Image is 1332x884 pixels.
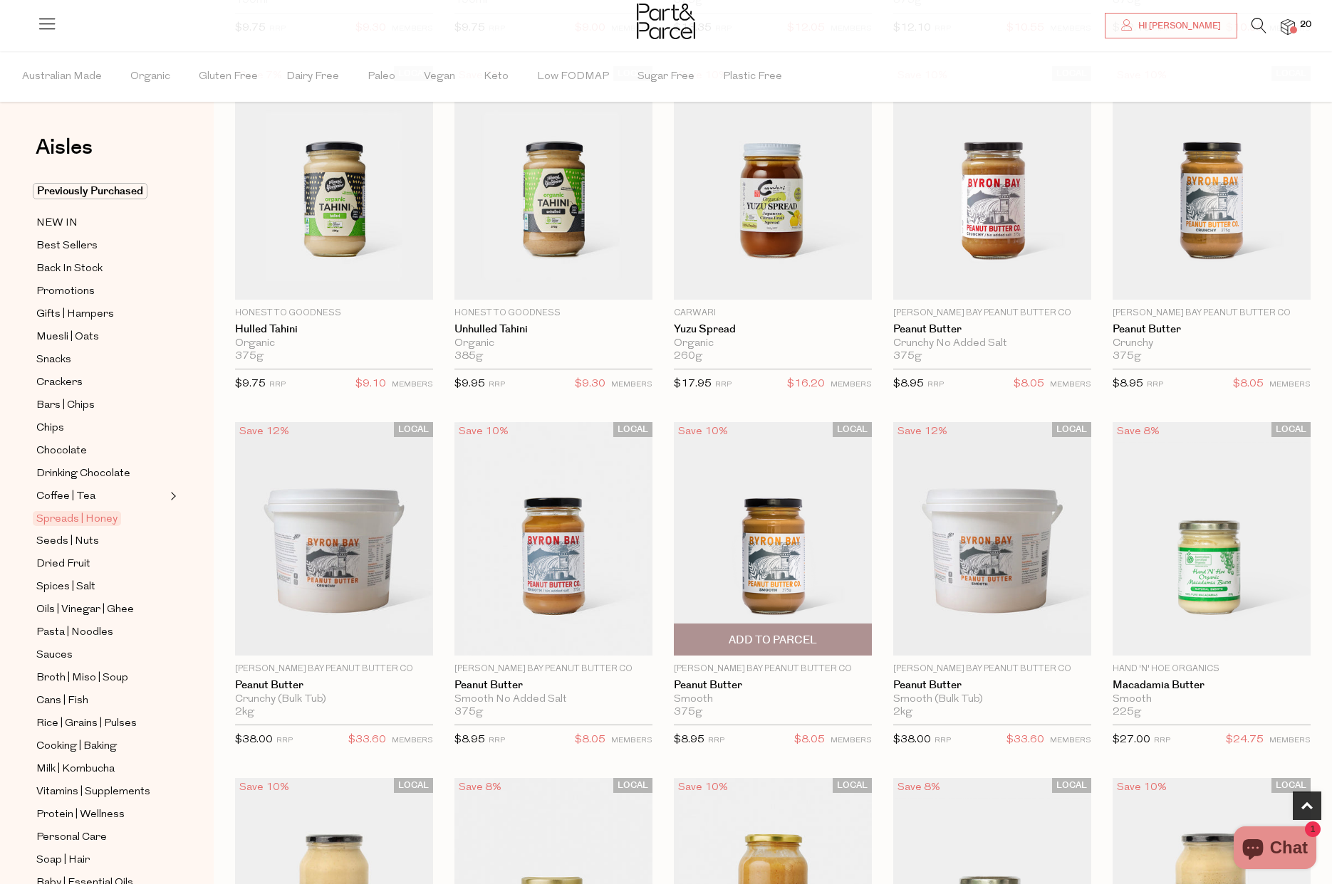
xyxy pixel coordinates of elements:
img: Macadamia Butter [1113,422,1311,656]
div: Save 10% [674,422,732,441]
a: Crackers [36,374,166,391]
span: Vitamins | Supplements [36,784,150,801]
a: Promotions [36,283,166,300]
span: LOCAL [1271,778,1311,793]
span: $8.05 [575,731,605,749]
span: $33.60 [348,731,386,749]
div: Crunchy No Added Salt [893,337,1091,350]
span: LOCAL [613,422,652,437]
a: Peanut Butter [674,679,872,692]
span: Seeds | Nuts [36,533,99,550]
span: LOCAL [1052,422,1091,437]
img: Unhulled Tahini [454,66,652,300]
span: $33.60 [1006,731,1044,749]
a: Yuzu Spread [674,323,872,336]
span: LOCAL [833,778,872,793]
span: $9.75 [235,379,266,389]
span: $38.00 [893,735,931,745]
span: NEW IN [36,215,78,232]
span: 20 [1296,19,1315,31]
span: 375g [893,350,922,363]
small: MEMBERS [1050,737,1091,744]
a: Protein | Wellness [36,806,166,824]
span: Cooking | Baking [36,738,117,755]
span: Gluten Free [199,52,258,102]
a: Soap | Hair [36,851,166,869]
span: Aisles [36,132,93,163]
div: Organic [454,337,652,350]
div: Save 10% [1113,778,1171,797]
small: RRP [276,737,293,744]
span: LOCAL [1271,422,1311,437]
span: Milk | Kombucha [36,761,115,778]
span: Australian Made [22,52,102,102]
span: $8.95 [454,735,485,745]
div: Save 10% [674,778,732,797]
a: Macadamia Butter [1113,679,1311,692]
span: Dried Fruit [36,556,90,573]
span: $8.05 [1233,375,1264,394]
a: Vitamins | Supplements [36,783,166,801]
a: Bars | Chips [36,396,166,414]
span: Chocolate [36,443,87,460]
button: Add To Parcel [674,623,872,656]
p: Carwari [674,307,872,320]
span: Pasta | Noodles [36,624,113,641]
div: Smooth [1113,693,1311,706]
a: Oils | Vinegar | Ghee [36,601,166,619]
small: MEMBERS [392,737,433,744]
small: MEMBERS [1269,381,1311,389]
span: 385g [454,350,483,363]
small: RRP [715,381,732,389]
span: Protein | Wellness [36,806,125,824]
div: Crunchy (Bulk Tub) [235,693,433,706]
a: 20 [1281,19,1295,34]
span: LOCAL [394,422,433,437]
a: NEW IN [36,214,166,232]
p: [PERSON_NAME] Bay Peanut Butter Co [454,663,652,675]
a: Sauces [36,646,166,664]
span: 2kg [893,706,912,719]
a: Muesli | Oats [36,328,166,346]
small: MEMBERS [392,381,433,389]
p: [PERSON_NAME] Bay Peanut Butter Co [893,663,1091,675]
span: Soap | Hair [36,852,90,869]
span: Organic [130,52,170,102]
span: 375g [235,350,264,363]
p: Honest to Goodness [454,307,652,320]
img: Part&Parcel [637,4,695,39]
small: RRP [927,381,944,389]
a: Cooking | Baking [36,737,166,755]
small: RRP [1154,737,1170,744]
span: Promotions [36,283,95,300]
img: Peanut Butter [235,422,433,656]
span: $24.75 [1226,731,1264,749]
div: Smooth [674,693,872,706]
span: Vegan [424,52,455,102]
button: Expand/Collapse Coffee | Tea [167,488,177,505]
small: RRP [708,737,724,744]
a: Chips [36,419,166,437]
a: Peanut Butter [893,679,1091,692]
small: MEMBERS [1269,737,1311,744]
div: Organic [235,337,433,350]
a: Back In Stock [36,260,166,278]
small: RRP [269,381,286,389]
span: Dairy Free [286,52,339,102]
span: Bars | Chips [36,397,95,414]
img: Peanut Butter [454,422,652,656]
span: 375g [1113,350,1141,363]
span: LOCAL [1052,778,1091,793]
p: [PERSON_NAME] Bay Peanut Butter Co [674,663,872,675]
span: Broth | Miso | Soup [36,670,128,687]
img: Yuzu Spread [674,66,872,300]
a: Spreads | Honey [36,510,166,527]
span: $27.00 [1113,735,1150,745]
a: Hi [PERSON_NAME] [1105,13,1237,38]
span: $8.05 [794,731,825,749]
span: $16.20 [787,375,825,394]
span: Best Sellers [36,238,98,255]
span: $8.05 [1014,375,1044,394]
span: 375g [454,706,483,719]
span: Paleo [368,52,395,102]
